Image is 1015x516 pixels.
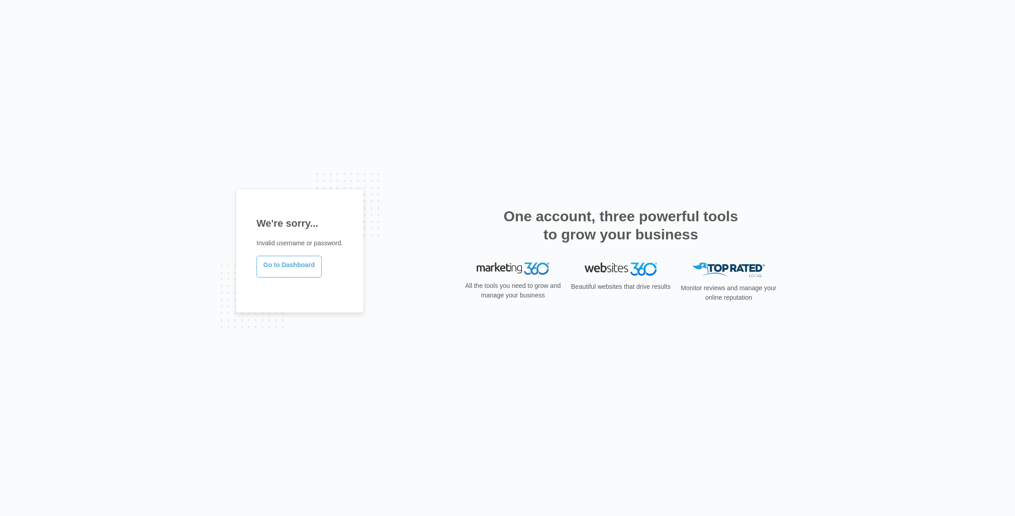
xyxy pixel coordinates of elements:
p: Invalid username or password. [256,239,343,248]
p: All the tools you need to grow and manage your business [462,281,564,300]
h2: One account, three powerful tools to grow your business [501,207,741,243]
img: Top Rated Local [692,263,765,277]
p: Beautiful websites that drive results [570,282,672,292]
img: Marketing 360 [477,263,549,275]
h1: We're sorry... [256,216,343,231]
img: Websites 360 [585,263,657,276]
p: Monitor reviews and manage your online reputation [678,283,779,302]
a: Go to Dashboard [256,256,322,277]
